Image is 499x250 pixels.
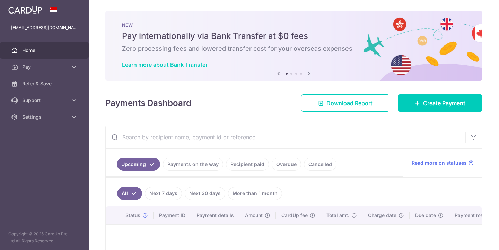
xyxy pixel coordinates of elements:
span: Due date [415,212,436,219]
span: Total amt. [326,212,349,219]
h4: Payments Dashboard [105,97,191,109]
a: All [117,187,142,200]
a: Create Payment [398,94,482,112]
a: Next 7 days [145,187,182,200]
span: Pay [22,64,68,70]
span: Create Payment [423,99,465,107]
a: Download Report [301,94,389,112]
span: Charge date [368,212,396,219]
a: More than 1 month [228,187,282,200]
span: Support [22,97,68,104]
input: Search by recipient name, payment id or reference [106,126,465,148]
a: Upcoming [117,158,160,171]
th: Payment ID [154,206,191,224]
span: Refer & Save [22,80,68,87]
th: Payment details [191,206,239,224]
span: Amount [245,212,263,219]
h5: Pay internationally via Bank Transfer at $0 fees [122,31,466,42]
p: NEW [122,22,466,28]
a: Recipient paid [226,158,269,171]
span: Home [22,47,68,54]
span: Read more on statuses [412,159,467,166]
img: Bank transfer banner [105,11,482,81]
a: Read more on statuses [412,159,474,166]
a: Next 30 days [185,187,225,200]
h6: Zero processing fees and lowered transfer cost for your overseas expenses [122,44,466,53]
span: Status [125,212,140,219]
p: [EMAIL_ADDRESS][DOMAIN_NAME] [11,24,78,31]
span: Download Report [326,99,373,107]
img: CardUp [8,6,42,14]
a: Cancelled [304,158,336,171]
a: Overdue [272,158,301,171]
a: Learn more about Bank Transfer [122,61,208,68]
a: Payments on the way [163,158,223,171]
span: CardUp fee [281,212,308,219]
span: Settings [22,114,68,120]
